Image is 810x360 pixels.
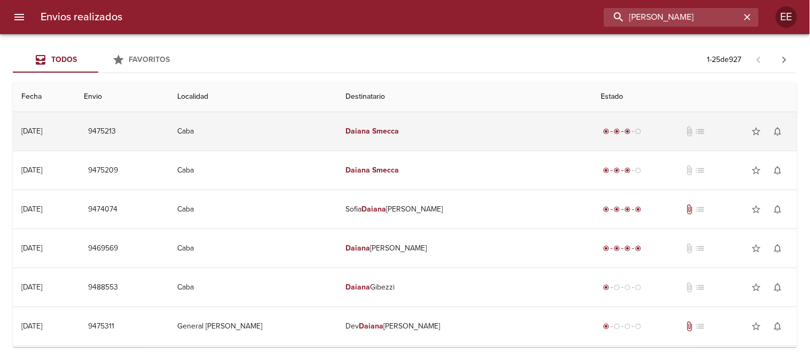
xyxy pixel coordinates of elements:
div: [DATE] [21,205,42,214]
button: menu [6,4,32,30]
div: Generado [601,321,644,332]
div: En viaje [601,126,644,137]
span: No tiene pedido asociado [695,321,705,332]
span: notifications_none [773,282,783,293]
button: Activar notificaciones [767,316,789,337]
span: 9488553 [88,281,118,294]
span: Tiene documentos adjuntos [684,321,695,332]
span: No tiene documentos adjuntos [684,165,695,176]
span: radio_button_checked [603,167,610,174]
span: notifications_none [773,126,783,137]
button: Agregar a favoritos [746,160,767,181]
button: Activar notificaciones [767,160,789,181]
div: Abrir información de usuario [776,6,797,28]
span: radio_button_unchecked [635,167,642,174]
th: Destinatario [337,82,592,112]
span: radio_button_unchecked [614,323,620,330]
em: Daiana [345,166,370,175]
span: Pagina siguiente [772,47,797,73]
span: notifications_none [773,321,783,332]
td: Caba [169,268,337,307]
td: General [PERSON_NAME] [169,307,337,346]
button: 9474074 [84,200,122,220]
span: No tiene pedido asociado [695,126,705,137]
span: radio_button_checked [635,245,642,252]
p: 1 - 25 de 927 [707,54,742,65]
div: [DATE] [21,322,42,331]
button: 9475209 [84,161,122,181]
button: Agregar a favoritos [746,199,767,220]
span: No tiene pedido asociado [695,204,705,215]
span: Todos [51,55,77,64]
span: 9469569 [88,242,118,255]
th: Fecha [13,82,75,112]
span: radio_button_unchecked [625,284,631,291]
span: Favoritos [129,55,170,64]
span: radio_button_unchecked [625,323,631,330]
button: 9475213 [84,122,120,142]
div: EE [776,6,797,28]
th: Localidad [169,82,337,112]
button: Agregar a favoritos [746,277,767,298]
div: [DATE] [21,127,42,136]
span: radio_button_checked [625,245,631,252]
div: [DATE] [21,283,42,292]
span: No tiene documentos adjuntos [684,282,695,293]
span: Pagina anterior [746,54,772,65]
td: Dev [PERSON_NAME] [337,307,592,346]
td: Caba [169,190,337,229]
td: Caba [169,229,337,268]
span: star_border [751,204,762,215]
span: radio_button_checked [603,284,610,291]
span: star_border [751,165,762,176]
span: 9475311 [88,320,114,333]
div: Generado [601,282,644,293]
span: radio_button_checked [614,128,620,135]
span: No tiene pedido asociado [695,165,705,176]
div: Entregado [601,204,644,215]
span: No tiene pedido asociado [695,282,705,293]
span: radio_button_unchecked [635,128,642,135]
div: Entregado [601,243,644,254]
span: Tiene documentos adjuntos [684,204,695,215]
em: Daiana [361,205,386,214]
button: Agregar a favoritos [746,316,767,337]
span: radio_button_checked [603,245,610,252]
td: Sofia [PERSON_NAME] [337,190,592,229]
input: buscar [604,8,741,27]
span: radio_button_checked [635,206,642,213]
span: radio_button_checked [625,206,631,213]
td: [PERSON_NAME] [337,229,592,268]
span: radio_button_checked [603,128,610,135]
span: notifications_none [773,204,783,215]
span: 9474074 [88,203,117,216]
span: notifications_none [773,243,783,254]
em: Daiana [345,127,370,136]
span: notifications_none [773,165,783,176]
span: star_border [751,282,762,293]
th: Envio [75,82,169,112]
span: star_border [751,243,762,254]
span: radio_button_checked [625,128,631,135]
span: star_border [751,126,762,137]
span: radio_button_unchecked [614,284,620,291]
span: radio_button_checked [625,167,631,174]
button: Activar notificaciones [767,277,789,298]
span: radio_button_unchecked [635,323,642,330]
em: Daiana [345,244,370,253]
h6: Envios realizados [41,9,122,26]
span: radio_button_checked [614,206,620,213]
th: Estado [593,82,797,112]
em: Daiana [359,322,383,331]
div: [DATE] [21,166,42,175]
span: radio_button_checked [614,167,620,174]
span: No tiene documentos adjuntos [684,126,695,137]
em: Smecca [372,127,399,136]
button: Activar notificaciones [767,238,789,259]
button: 9469569 [84,239,122,259]
span: star_border [751,321,762,332]
em: Daiana [345,283,370,292]
td: Caba [169,112,337,151]
button: Agregar a favoritos [746,121,767,142]
span: No tiene pedido asociado [695,243,705,254]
